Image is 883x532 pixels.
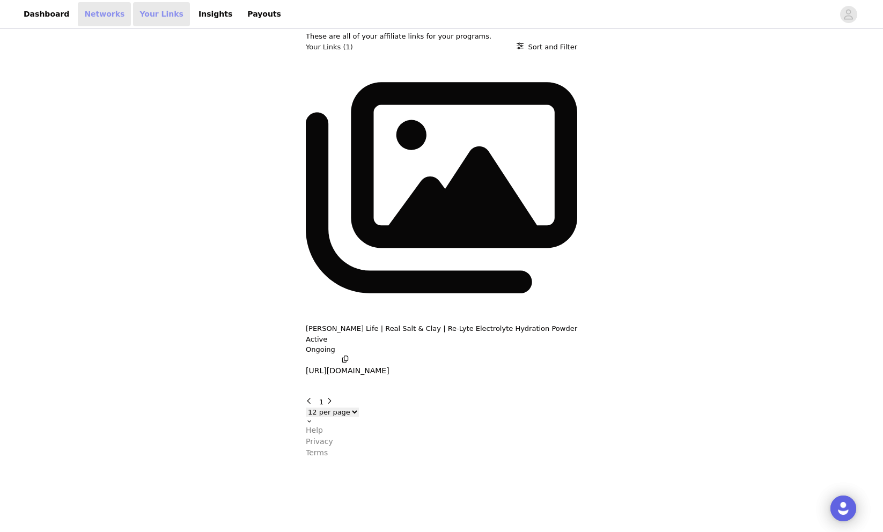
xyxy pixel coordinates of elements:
p: Terms [306,447,328,459]
a: Help [306,425,577,436]
p: Active [306,334,327,345]
p: Help [306,425,323,436]
p: Privacy [306,436,333,447]
a: Dashboard [17,2,76,26]
button: [URL][DOMAIN_NAME] [306,355,389,377]
button: Sort and Filter [517,42,577,53]
h3: Your Links (1) [306,42,353,53]
div: avatar [843,6,853,23]
a: Terms [306,447,577,459]
p: Ongoing [306,344,577,355]
a: Privacy [306,436,577,447]
a: Your Links [133,2,190,26]
button: Go To Page 1 [319,397,323,408]
button: Go to previous page [306,397,317,408]
a: Networks [78,2,131,26]
a: Insights [192,2,239,26]
p: These are all of your affiliate links for your programs. [306,31,577,42]
p: [URL][DOMAIN_NAME] [306,365,389,376]
a: Payouts [241,2,288,26]
button: [PERSON_NAME] Life | Real Salt & Clay | Re-Lyte Electrolyte Hydration Powder [306,323,577,334]
div: Open Intercom Messenger [830,496,856,521]
button: Go to next page [326,397,337,408]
